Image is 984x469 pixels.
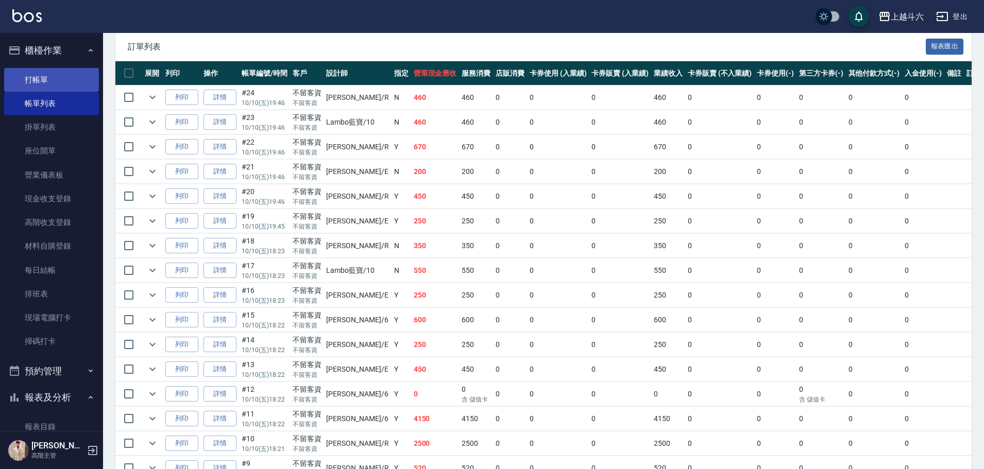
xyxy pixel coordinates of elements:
[796,160,846,184] td: 0
[242,345,287,355] p: 10/10 (五) 18:22
[145,114,160,130] button: expand row
[239,283,290,307] td: #16
[145,287,160,303] button: expand row
[493,160,527,184] td: 0
[754,333,796,357] td: 0
[324,110,391,134] td: Lambo藍寶 /10
[4,139,99,163] a: 座位開單
[527,110,589,134] td: 0
[493,234,527,258] td: 0
[527,357,589,381] td: 0
[165,411,198,427] button: 列印
[165,287,198,303] button: 列印
[242,123,287,132] p: 10/10 (五) 19:46
[459,85,493,110] td: 460
[846,308,903,332] td: 0
[392,209,411,233] td: Y
[846,61,903,85] th: 其他付款方式(-)
[145,361,160,377] button: expand row
[846,258,903,283] td: 0
[411,135,460,159] td: 670
[128,42,926,52] span: 訂單列表
[242,197,287,206] p: 10/10 (五) 19:46
[145,337,160,352] button: expand row
[4,211,99,234] a: 高階收支登錄
[685,258,754,283] td: 0
[527,184,589,209] td: 0
[527,85,589,110] td: 0
[685,135,754,159] td: 0
[846,333,903,357] td: 0
[493,209,527,233] td: 0
[846,184,903,209] td: 0
[239,184,290,209] td: #20
[411,308,460,332] td: 600
[891,10,924,23] div: 上越斗六
[293,222,321,231] p: 不留客資
[651,357,685,381] td: 450
[293,172,321,182] p: 不留客資
[411,85,460,110] td: 460
[145,238,160,253] button: expand row
[527,308,589,332] td: 0
[754,184,796,209] td: 0
[796,333,846,357] td: 0
[754,234,796,258] td: 0
[459,160,493,184] td: 200
[324,135,391,159] td: [PERSON_NAME] /R
[145,386,160,402] button: expand row
[493,61,527,85] th: 店販消費
[411,184,460,209] td: 450
[846,234,903,258] td: 0
[754,85,796,110] td: 0
[527,333,589,357] td: 0
[203,337,236,353] a: 詳情
[324,160,391,184] td: [PERSON_NAME] /E
[493,135,527,159] td: 0
[4,92,99,115] a: 帳單列表
[493,283,527,307] td: 0
[239,357,290,381] td: #13
[324,283,391,307] td: [PERSON_NAME] /E
[290,61,324,85] th: 客戶
[651,308,685,332] td: 600
[239,209,290,233] td: #19
[293,296,321,305] p: 不留客資
[203,411,236,427] a: 詳情
[493,333,527,357] td: 0
[796,135,846,159] td: 0
[926,41,964,51] a: 報表匯出
[4,384,99,411] button: 報表及分析
[242,271,287,281] p: 10/10 (五) 18:23
[324,357,391,381] td: [PERSON_NAME] /E
[459,258,493,283] td: 550
[293,197,321,206] p: 不留客資
[392,160,411,184] td: N
[527,283,589,307] td: 0
[589,85,651,110] td: 0
[796,308,846,332] td: 0
[493,85,527,110] td: 0
[203,188,236,204] a: 詳情
[293,236,321,247] div: 不留客資
[926,39,964,55] button: 報表匯出
[754,258,796,283] td: 0
[165,164,198,180] button: 列印
[796,85,846,110] td: 0
[239,110,290,134] td: #23
[527,258,589,283] td: 0
[4,115,99,139] a: 掛單列表
[796,258,846,283] td: 0
[902,135,944,159] td: 0
[846,209,903,233] td: 0
[165,114,198,130] button: 列印
[293,260,321,271] div: 不留客資
[651,110,685,134] td: 460
[459,209,493,233] td: 250
[685,283,754,307] td: 0
[239,308,290,332] td: #15
[589,283,651,307] td: 0
[944,61,964,85] th: 備註
[392,135,411,159] td: Y
[145,213,160,229] button: expand row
